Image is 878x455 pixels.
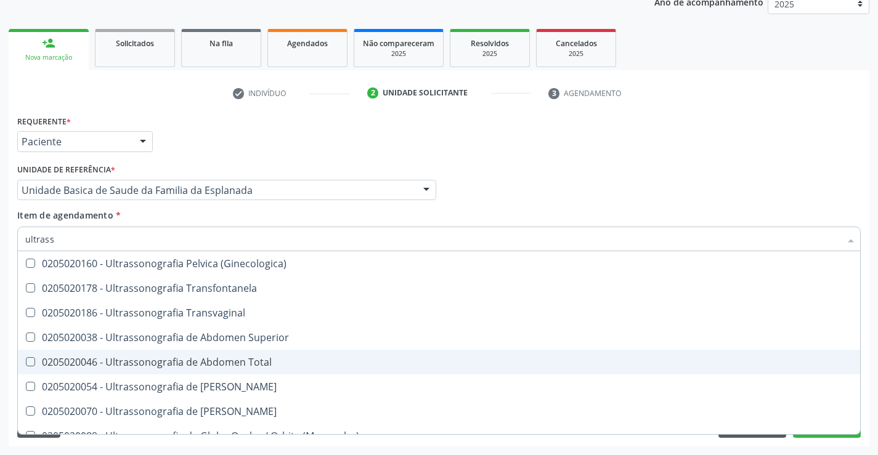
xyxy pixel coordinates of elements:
[556,38,597,49] span: Cancelados
[363,38,434,49] span: Não compareceram
[17,53,80,62] div: Nova marcação
[25,382,853,392] div: 0205020054 - Ultrassonografia de [PERSON_NAME]
[22,135,128,148] span: Paciente
[25,259,853,268] div: 0205020160 - Ultrassonografia Pelvica (Ginecologica)
[459,49,521,58] div: 2025
[17,161,115,180] label: Unidade de referência
[367,87,378,99] div: 2
[25,308,853,318] div: 0205020186 - Ultrassonografia Transvaginal
[42,36,55,50] div: person_add
[383,87,468,99] div: Unidade solicitante
[25,332,853,342] div: 0205020038 - Ultrassonografia de Abdomen Superior
[25,227,840,251] input: Buscar por procedimentos
[17,209,113,221] span: Item de agendamento
[22,184,411,196] span: Unidade Basica de Saude da Familia da Esplanada
[25,357,853,367] div: 0205020046 - Ultrassonografia de Abdomen Total
[545,49,607,58] div: 2025
[17,112,71,131] label: Requerente
[25,431,853,441] div: 0205020089 - Ultrassonografia de Globo Ocular / Orbita (Monocular)
[116,38,154,49] span: Solicitados
[363,49,434,58] div: 2025
[25,283,853,293] div: 0205020178 - Ultrassonografia Transfontanela
[471,38,509,49] span: Resolvidos
[209,38,233,49] span: Na fila
[287,38,328,49] span: Agendados
[25,406,853,416] div: 0205020070 - Ultrassonografia de [PERSON_NAME]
